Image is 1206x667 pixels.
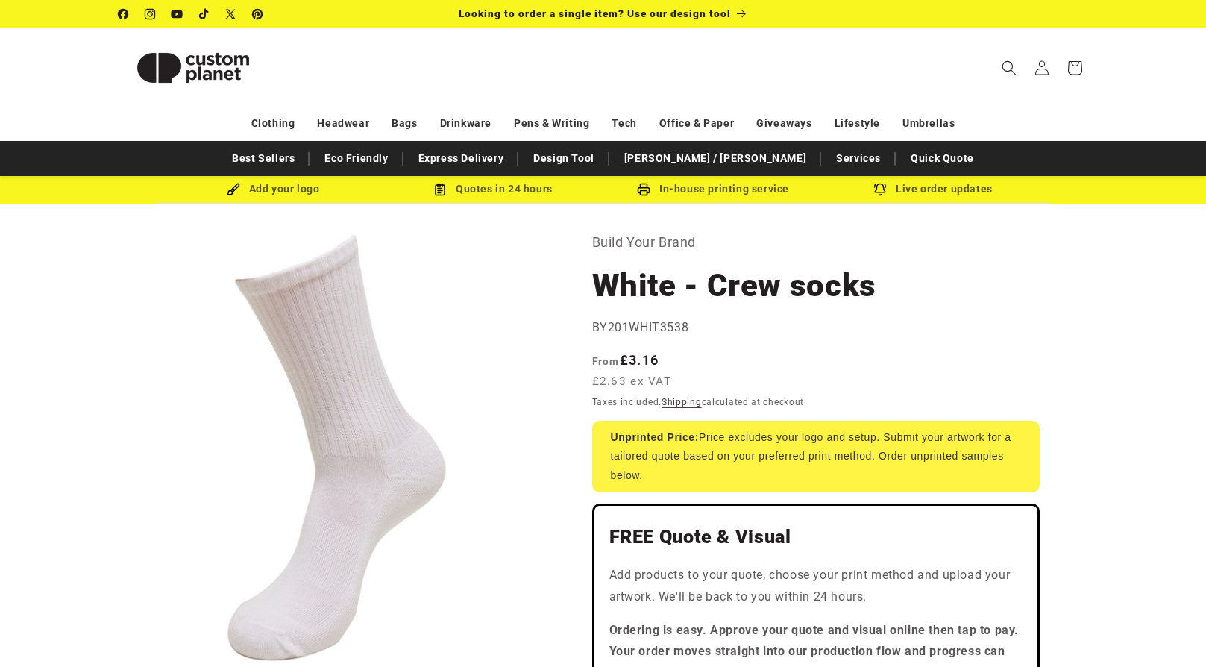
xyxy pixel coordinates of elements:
a: Bags [392,110,417,137]
div: Quotes in 24 hours [383,180,603,198]
a: Drinkware [440,110,491,137]
a: [PERSON_NAME] / [PERSON_NAME] [617,145,814,172]
div: Live order updates [823,180,1043,198]
a: Clothing [251,110,295,137]
a: Services [829,145,888,172]
img: Brush Icon [227,183,240,196]
a: Shipping [662,397,702,407]
a: Lifestyle [835,110,880,137]
a: Umbrellas [902,110,955,137]
strong: Unprinted Price: [611,431,700,443]
span: £2.63 ex VAT [592,373,672,390]
img: Order updates [873,183,887,196]
div: Taxes included. calculated at checkout. [592,395,1040,410]
div: In-house printing service [603,180,823,198]
a: Giveaways [756,110,811,137]
h2: FREE Quote & Visual [609,525,1023,549]
div: Add your logo [163,180,383,198]
img: Custom Planet [119,34,268,101]
a: Pens & Writing [514,110,589,137]
a: Tech [612,110,636,137]
p: Build Your Brand [592,231,1040,254]
span: Looking to order a single item? Use our design tool [459,7,731,19]
p: Add products to your quote, choose your print method and upload your artwork. We'll be back to yo... [609,565,1023,608]
a: Design Tool [526,145,602,172]
summary: Search [993,51,1026,84]
a: Best Sellers [224,145,302,172]
a: Express Delivery [411,145,512,172]
img: In-house printing [637,183,650,196]
strong: £3.16 [592,352,659,368]
h1: White - Crew socks [592,266,1040,306]
a: Eco Friendly [317,145,395,172]
a: Custom Planet [113,28,273,107]
a: Office & Paper [659,110,734,137]
a: Headwear [317,110,369,137]
span: From [592,355,620,367]
a: Quick Quote [903,145,982,172]
div: Price excludes your logo and setup. Submit your artwork for a tailored quote based on your prefer... [592,421,1040,492]
span: BY201WHIT3538 [592,320,689,334]
img: Order Updates Icon [433,183,447,196]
